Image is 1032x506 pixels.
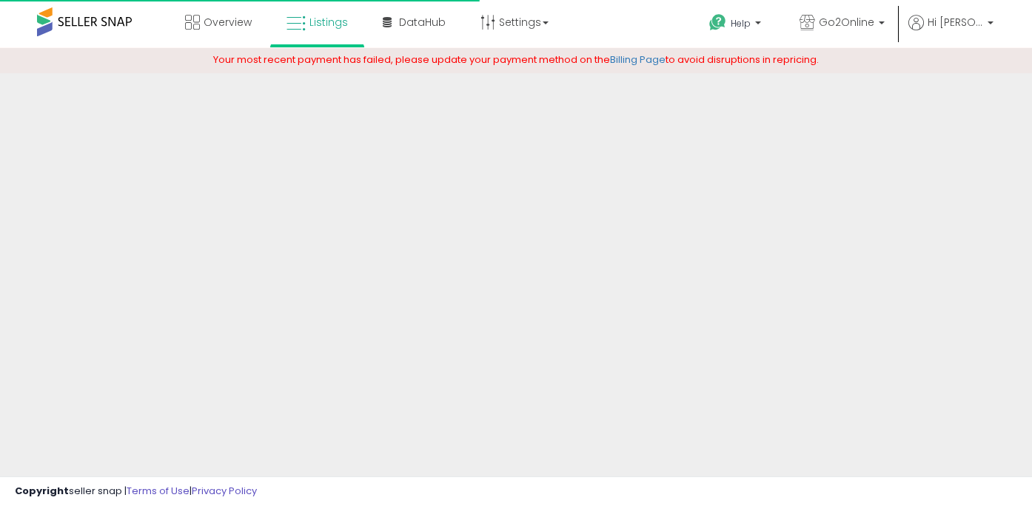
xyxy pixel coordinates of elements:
a: Billing Page [610,53,666,67]
i: Get Help [708,13,727,32]
span: Overview [204,15,252,30]
span: Help [731,17,751,30]
span: Go2Online [819,15,874,30]
a: Terms of Use [127,484,190,498]
strong: Copyright [15,484,69,498]
span: Hi [PERSON_NAME] [928,15,983,30]
div: seller snap | | [15,485,257,499]
a: Help [697,2,776,48]
a: Privacy Policy [192,484,257,498]
a: Hi [PERSON_NAME] [908,15,994,48]
span: Listings [309,15,348,30]
span: DataHub [399,15,446,30]
span: Your most recent payment has failed, please update your payment method on the to avoid disruption... [213,53,819,67]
